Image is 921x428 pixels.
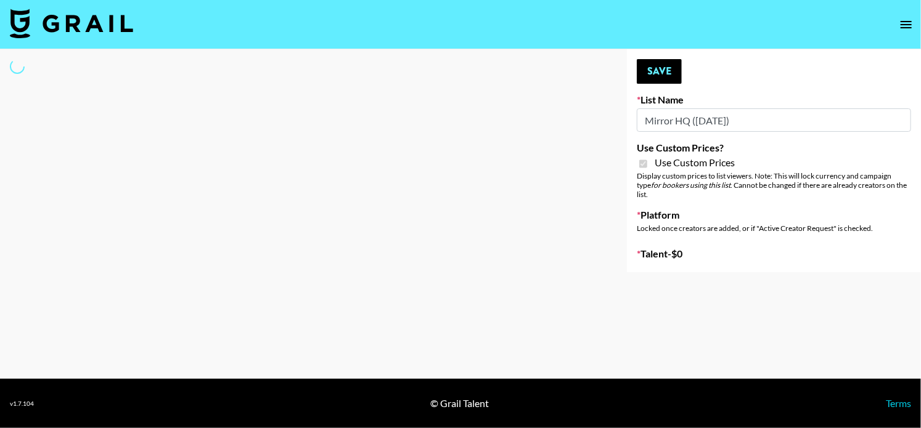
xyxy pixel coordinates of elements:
label: List Name [637,94,911,106]
span: Use Custom Prices [655,156,735,169]
label: Platform [637,209,911,221]
button: Save [637,59,682,84]
label: Use Custom Prices? [637,142,911,154]
em: for bookers using this list [651,180,731,190]
div: Locked once creators are added, or if "Active Creator Request" is checked. [637,224,911,233]
div: © Grail Talent [431,397,489,410]
label: Talent - $ 0 [637,248,911,260]
a: Terms [886,397,911,409]
button: open drawer [894,12,919,37]
div: v 1.7.104 [10,400,34,408]
img: Grail Talent [10,9,133,38]
div: Display custom prices to list viewers. Note: This will lock currency and campaign type . Cannot b... [637,171,911,199]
